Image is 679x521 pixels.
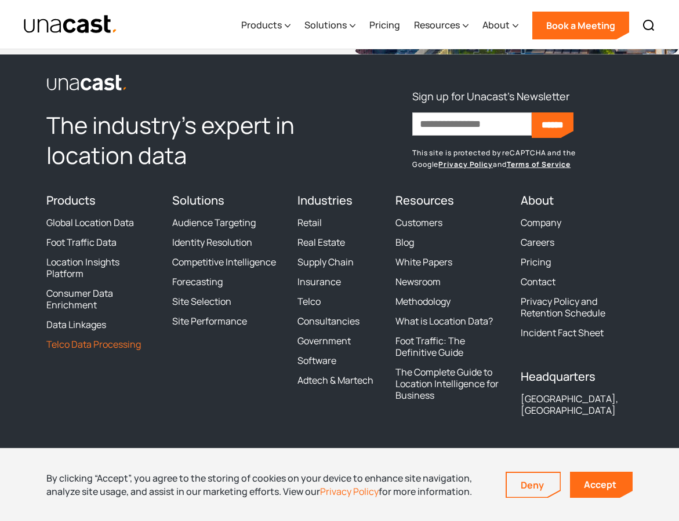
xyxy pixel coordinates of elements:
[482,18,510,32] div: About
[482,2,518,49] div: About
[46,217,134,228] a: Global Location Data
[172,256,276,268] a: Competitive Intelligence
[297,315,360,327] a: Consultancies
[412,147,633,170] p: This site is protected by reCAPTCHA and the Google and
[369,2,400,49] a: Pricing
[46,338,141,350] a: Telco Data Processing
[23,14,118,35] img: Unacast text logo
[414,2,469,49] div: Resources
[642,19,656,32] img: Search icon
[46,74,128,92] img: Unacast logo
[320,485,379,498] a: Privacy Policy
[521,327,604,338] a: Incident Fact Sheet
[241,18,282,32] div: Products
[172,217,256,228] a: Audience Targeting
[507,473,560,497] a: Deny
[532,12,629,39] a: Book a Meeting
[395,276,441,287] a: Newsroom
[521,194,633,207] h4: About
[297,296,321,307] a: Telco
[521,236,554,248] a: Careers
[241,2,291,49] div: Products
[521,370,633,384] h4: Headquarters
[46,73,382,92] a: link to the homepage
[297,236,345,248] a: Real Estate
[521,256,551,268] a: Pricing
[521,276,555,287] a: Contact
[172,236,252,248] a: Identity Resolution
[521,217,561,228] a: Company
[304,18,347,32] div: Solutions
[46,236,117,248] a: Foot Traffic Data
[521,296,633,319] a: Privacy Policy and Retention Schedule
[46,287,158,311] a: Consumer Data Enrichment
[172,296,231,307] a: Site Selection
[297,374,373,386] a: Adtech & Martech
[395,194,507,207] h4: Resources
[297,276,341,287] a: Insurance
[395,366,507,401] a: The Complete Guide to Location Intelligence for Business
[46,472,488,498] div: By clicking “Accept”, you agree to the storing of cookies on your device to enhance site navigati...
[46,319,106,330] a: Data Linkages
[395,236,414,248] a: Blog
[521,393,633,416] div: [GEOGRAPHIC_DATA], [GEOGRAPHIC_DATA]
[172,276,223,287] a: Forecasting
[172,315,247,327] a: Site Performance
[395,315,493,327] a: What is Location Data?
[46,110,382,170] h2: The industry’s expert in location data
[297,217,322,228] a: Retail
[570,472,633,498] a: Accept
[297,355,336,366] a: Software
[395,217,442,228] a: Customers
[395,335,507,358] a: Foot Traffic: The Definitive Guide
[23,14,118,35] a: home
[297,256,354,268] a: Supply Chain
[297,335,351,347] a: Government
[438,159,493,169] a: Privacy Policy
[46,256,158,279] a: Location Insights Platform
[395,296,451,307] a: Methodology
[507,159,571,169] a: Terms of Service
[46,192,96,208] a: Products
[297,194,381,207] h4: Industries
[172,192,224,208] a: Solutions
[304,2,355,49] div: Solutions
[414,18,460,32] div: Resources
[395,256,452,268] a: White Papers
[412,87,569,105] h3: Sign up for Unacast's Newsletter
